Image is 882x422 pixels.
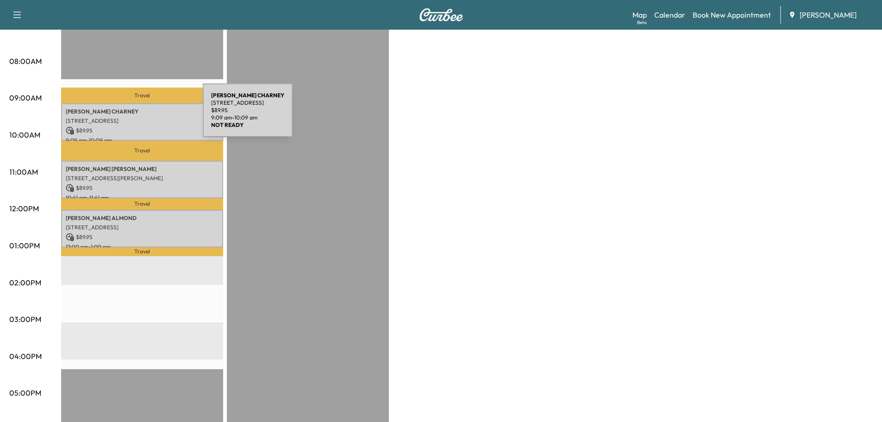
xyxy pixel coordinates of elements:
[66,184,219,192] p: $ 89.95
[800,9,857,20] span: [PERSON_NAME]
[66,233,219,241] p: $ 89.95
[693,9,771,20] a: Book New Appointment
[66,108,219,115] p: [PERSON_NAME] CHARNEY
[9,387,41,398] p: 05:00PM
[211,121,244,128] b: NOT READY
[9,129,40,140] p: 10:00AM
[9,56,42,67] p: 08:00AM
[66,194,219,202] p: 10:41 am - 11:41 am
[9,203,39,214] p: 12:00PM
[9,351,42,362] p: 04:00PM
[9,240,40,251] p: 01:00PM
[66,137,219,144] p: 9:09 am - 10:09 am
[211,92,284,99] b: [PERSON_NAME] CHARNEY
[632,9,647,20] a: MapBeta
[9,166,38,177] p: 11:00AM
[66,117,219,125] p: [STREET_ADDRESS]
[66,214,219,222] p: [PERSON_NAME] ALMOND
[61,88,223,103] p: Travel
[66,243,219,251] p: 12:00 pm - 1:00 pm
[654,9,685,20] a: Calendar
[9,277,41,288] p: 02:00PM
[9,314,41,325] p: 03:00PM
[637,19,647,26] div: Beta
[61,141,223,161] p: Travel
[66,126,219,135] p: $ 89.95
[61,247,223,256] p: Travel
[211,114,284,121] p: 9:09 am - 10:09 am
[66,165,219,173] p: [PERSON_NAME] [PERSON_NAME]
[9,92,42,103] p: 09:00AM
[211,107,284,114] p: $ 89.95
[66,224,219,231] p: [STREET_ADDRESS]
[66,175,219,182] p: [STREET_ADDRESS][PERSON_NAME]
[419,8,463,21] img: Curbee Logo
[61,198,223,210] p: Travel
[211,99,284,107] p: [STREET_ADDRESS]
